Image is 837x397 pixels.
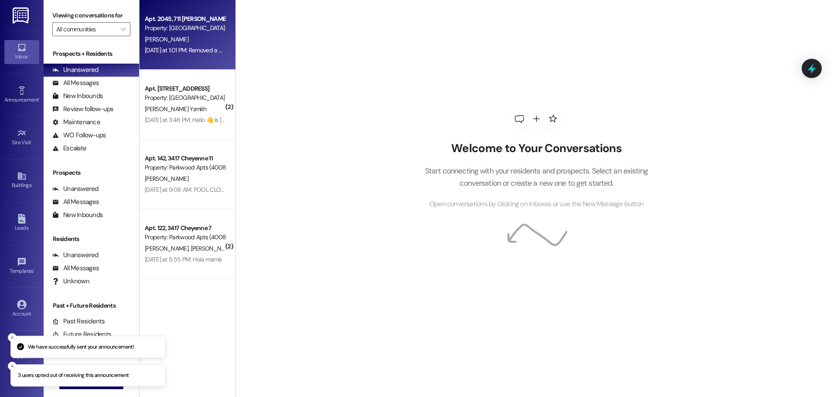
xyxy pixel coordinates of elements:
[52,210,103,220] div: New Inbounds
[145,116,409,124] div: [DATE] at 3:48 PM: Hello 👋 is [PERSON_NAME] available to speak with me about a new lease agreement
[44,49,139,58] div: Prospects + Residents
[145,24,225,33] div: Property: [GEOGRAPHIC_DATA] (4027)
[52,264,99,273] div: All Messages
[44,301,139,310] div: Past + Future Residents
[44,234,139,244] div: Residents
[4,254,39,278] a: Templates •
[52,118,100,127] div: Maintenance
[52,78,99,88] div: All Messages
[191,244,279,252] span: [PERSON_NAME] [PERSON_NAME]
[52,92,103,101] div: New Inbounds
[52,251,99,260] div: Unanswered
[145,14,225,24] div: Apt. 2045, 711 [PERSON_NAME] F
[8,333,17,342] button: Close toast
[4,169,39,192] a: Buildings
[4,126,39,149] a: Site Visit •
[52,144,86,153] div: Escalate
[412,142,661,156] h2: Welcome to Your Conversations
[52,131,106,140] div: WO Follow-ups
[145,105,206,113] span: [PERSON_NAME] Yzmith
[412,165,661,190] p: Start connecting with your residents and prospects. Select an existing conversation or create a n...
[145,154,225,163] div: Apt. 142, 3417 Cheyenne 11
[8,362,17,370] button: Close toast
[145,233,225,242] div: Property: Parkwood Apts (4008)
[52,65,99,75] div: Unanswered
[429,199,643,210] span: Open conversations by clicking on inboxes or use the New Message button
[145,93,225,102] div: Property: [GEOGRAPHIC_DATA] (4015)
[52,184,99,193] div: Unanswered
[28,343,134,351] p: We have successfully sent your announcement!
[145,244,191,252] span: [PERSON_NAME]
[4,297,39,321] a: Account
[13,7,31,24] img: ResiDesk Logo
[121,26,126,33] i: 
[18,372,129,380] p: 3 users opted out of receiving this announcement
[4,40,39,64] a: Inbox
[52,197,99,207] div: All Messages
[145,163,225,172] div: Property: Parkwood Apts (4008)
[145,175,188,183] span: [PERSON_NAME]
[52,317,105,326] div: Past Residents
[44,168,139,177] div: Prospects
[145,84,225,93] div: Apt. [STREET_ADDRESS]
[52,277,89,286] div: Unknown
[145,255,221,263] div: [DATE] at 5:55 PM: Hola mamá
[145,224,225,233] div: Apt. 122, 3417 Cheyenne 7
[39,95,40,102] span: •
[145,46,658,54] div: [DATE] at 1:01 PM: Removed a heart from “ ([GEOGRAPHIC_DATA] (4027)): Good morning, I was inform ...
[4,211,39,235] a: Leads
[56,22,116,36] input: All communities
[31,138,33,144] span: •
[34,267,35,273] span: •
[145,35,188,43] span: [PERSON_NAME]
[4,340,39,363] a: Support
[52,105,113,114] div: Review follow-ups
[52,9,130,22] label: Viewing conversations for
